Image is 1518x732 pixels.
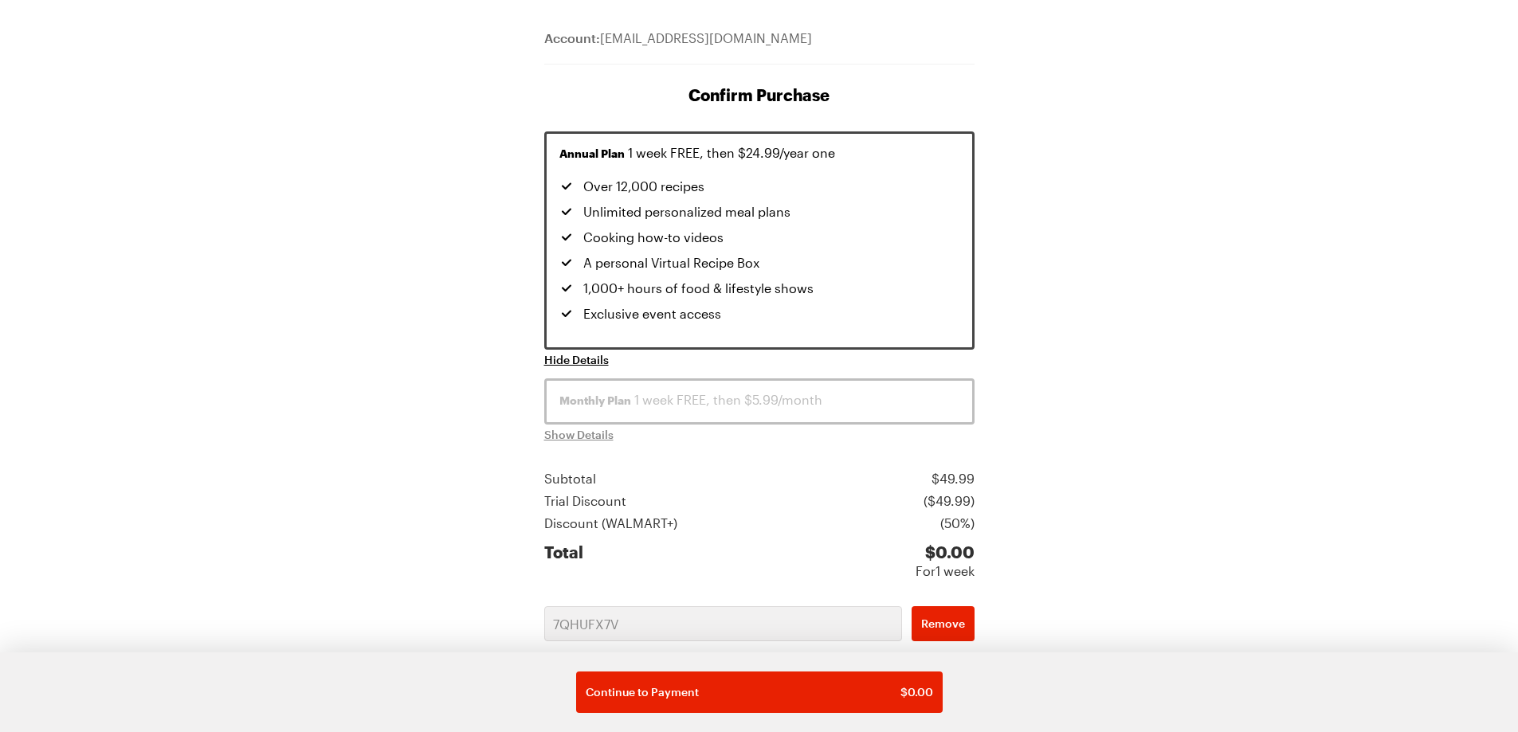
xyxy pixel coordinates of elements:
[544,606,902,641] input: Promo Code
[544,469,975,581] section: Price summary
[900,684,933,700] span: $ 0.00
[916,562,975,581] div: For 1 week
[559,146,625,162] span: Annual Plan
[916,542,975,562] div: $ 0.00
[583,253,759,272] span: A personal Virtual Recipe Box
[544,378,975,425] button: Monthly Plan 1 week FREE, then $5.99/month
[544,427,614,443] span: Show Details
[586,684,699,700] span: Continue to Payment
[912,606,975,641] button: Remove
[583,279,814,298] span: 1,000+ hours of food & lifestyle shows
[544,542,583,581] div: Total
[940,514,975,533] div: ( 50% )
[583,228,724,247] span: Cooking how-to videos
[583,202,790,221] span: Unlimited personalized meal plans
[544,131,975,350] button: Annual Plan 1 week FREE, then $24.99/year oneTastemade+ Annual subscription benefits
[583,304,721,323] span: Exclusive event access
[544,469,596,488] div: Subtotal
[932,469,975,488] div: $ 49.99
[544,352,609,368] button: Hide Details
[544,30,600,45] span: Account:
[544,491,626,511] div: Trial Discount
[559,177,865,323] ul: Tastemade+ Annual subscription benefits
[921,616,965,632] span: Remove
[583,177,704,196] span: Over 12,000 recipes
[559,143,959,162] div: 1 week FREE, then $24.99/year one
[559,393,631,409] span: Monthly Plan
[544,29,975,65] div: [EMAIL_ADDRESS][DOMAIN_NAME]
[544,514,677,533] div: Discount ( WALMART+ )
[924,491,975,511] div: ($ 49.99 )
[544,84,975,106] h1: Confirm Purchase
[559,390,959,409] div: 1 week FREE, then $5.99/month
[576,671,943,713] button: Continue to Payment$0.00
